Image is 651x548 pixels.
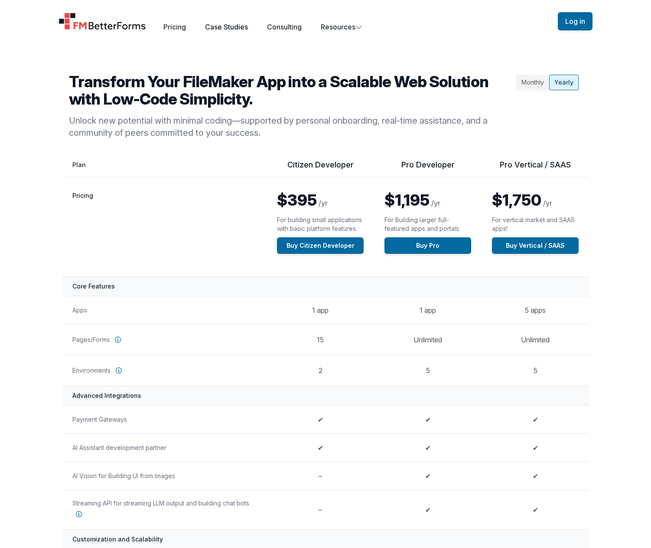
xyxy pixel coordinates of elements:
[321,22,362,32] button: Resources
[384,216,471,233] p: For Building larger full-featured apps and portals.
[482,462,589,490] td: ✔
[319,199,328,207] span: /yr
[492,237,579,254] a: Buy Vertical / SAAS
[374,324,482,355] td: Unlimited
[277,216,364,233] p: For building small applications with basic platform features.
[431,199,440,207] span: /yr
[277,237,364,254] a: Buy Citizen Developer
[492,216,579,233] p: For vertical market and SAAS apps!
[69,73,513,108] h2: Transform Your FileMaker App into a Scalable Web Solution with Low-Code Simplicity.
[62,276,589,296] th: Core Features
[267,490,374,529] td: –
[163,23,186,31] a: Pricing
[549,75,579,90] div: Yearly
[267,160,374,177] th: Citizen Developer
[62,433,267,462] th: AI Assistant development partner
[384,237,471,254] a: Buy Pro
[374,490,482,529] td: ✔
[558,12,592,30] button: Log in
[267,23,302,31] a: Consulting
[62,177,267,277] th: Pricing
[482,296,589,324] td: 5 apps
[62,355,267,386] th: Environments
[72,161,86,168] span: Plan
[374,433,482,462] td: ✔
[374,296,482,324] td: 1 app
[205,23,248,31] a: Case Studies
[482,490,589,529] td: ✔
[374,355,482,386] td: 5
[62,405,267,433] th: Payment Gateways
[492,190,541,210] span: $1,750
[482,160,589,177] th: Pro Vertical / SAAS
[516,75,549,90] div: Monthly
[267,355,374,386] td: 2
[267,462,374,490] td: –
[62,490,267,529] th: Streaming API for streaming LLM output and building chat bots
[69,115,513,139] p: Unlock new potential with minimal coding—supported by personal onboarding, real-time assistance, ...
[267,433,374,462] td: ✔
[374,160,482,177] th: Pro Developer
[59,13,146,30] a: Home
[62,386,589,405] th: Advanced Integrations
[267,324,374,355] td: 15
[374,405,482,433] td: ✔
[482,405,589,433] td: ✔
[482,355,589,386] td: 5
[267,296,374,324] td: 1 app
[543,199,552,207] span: /yr
[62,324,267,355] th: Pages/Forms
[482,324,589,355] td: Unlimited
[374,462,482,490] td: ✔
[267,405,374,433] td: ✔
[48,10,603,32] nav: Global
[62,462,267,490] th: AI Vision for Building UI from Images
[277,190,317,210] span: $395
[482,433,589,462] td: ✔
[62,296,267,324] th: Apps
[384,190,430,210] span: $1,195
